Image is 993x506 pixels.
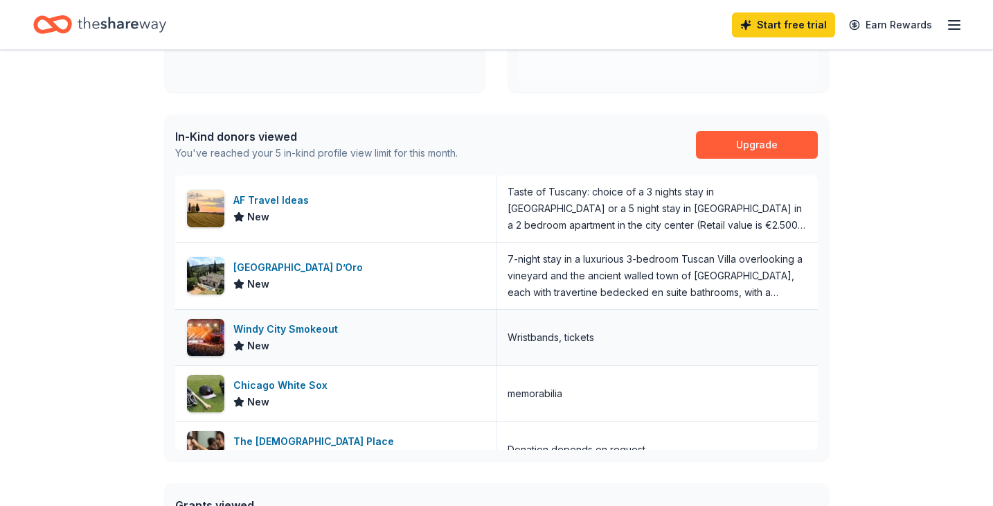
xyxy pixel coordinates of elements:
[175,128,458,145] div: In-Kind donors viewed
[33,8,166,41] a: Home
[247,209,269,225] span: New
[696,131,818,159] a: Upgrade
[233,433,400,450] div: The [DEMOGRAPHIC_DATA] Place
[187,375,224,412] img: Image for Chicago White Sox
[841,12,940,37] a: Earn Rewards
[233,321,343,338] div: Windy City Smokeout
[175,145,458,162] div: You've reached your 5 in-kind profile view limit for this month.
[508,251,807,301] div: 7-night stay in a luxurious 3-bedroom Tuscan Villa overlooking a vineyard and the ancient walled ...
[508,184,807,234] div: Taste of Tuscany: choice of a 3 nights stay in [GEOGRAPHIC_DATA] or a 5 night stay in [GEOGRAPHIC...
[187,257,224,295] img: Image for Villa Sogni D’Oro
[187,319,224,356] img: Image for Windy City Smokeout
[233,377,333,394] div: Chicago White Sox
[247,338,269,354] span: New
[732,12,835,37] a: Start free trial
[508,329,594,346] div: Wristbands, tickets
[233,192,314,209] div: AF Travel Ideas
[508,385,562,402] div: memorabilia
[187,190,224,227] img: Image for AF Travel Ideas
[508,442,645,458] div: Donation depends on request
[247,394,269,410] span: New
[233,259,368,276] div: [GEOGRAPHIC_DATA] D’Oro
[247,276,269,293] span: New
[187,431,224,469] img: Image for The Gents Place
